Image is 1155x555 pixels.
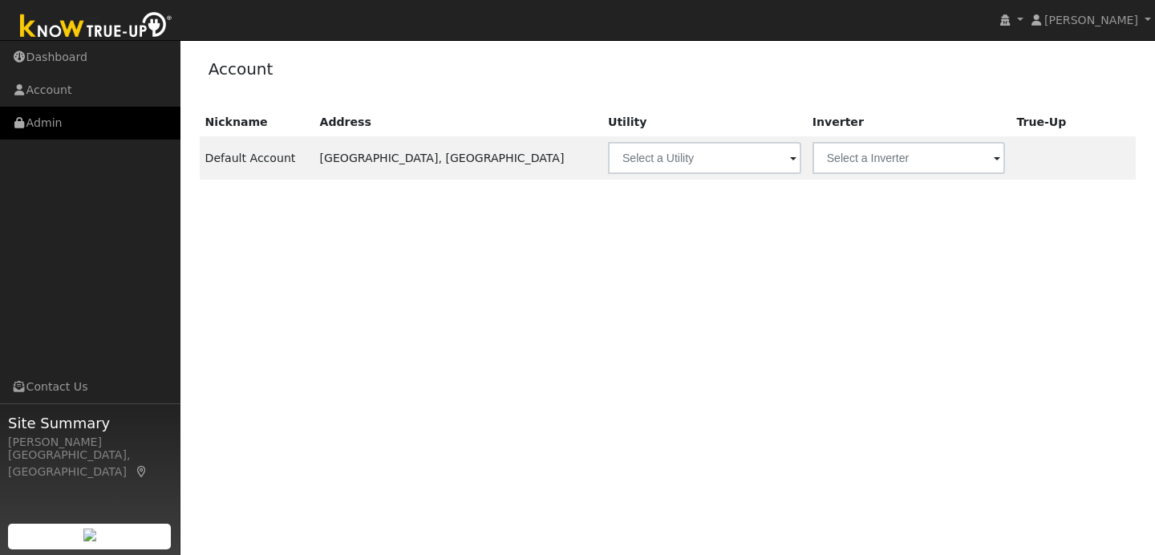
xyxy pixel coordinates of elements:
[83,529,96,541] img: retrieve
[813,114,1006,131] div: Inverter
[813,142,1006,174] input: Select a Inverter
[1016,114,1074,131] div: True-Up
[8,434,172,451] div: [PERSON_NAME]
[205,114,309,131] div: Nickname
[320,114,597,131] div: Address
[608,114,801,131] div: Utility
[200,136,314,180] td: Default Account
[8,412,172,434] span: Site Summary
[12,9,180,45] img: Know True-Up
[1044,14,1138,26] span: [PERSON_NAME]
[314,136,602,180] td: [GEOGRAPHIC_DATA], [GEOGRAPHIC_DATA]
[135,465,149,478] a: Map
[209,59,274,79] a: Account
[608,142,801,174] input: Select a Utility
[8,447,172,480] div: [GEOGRAPHIC_DATA], [GEOGRAPHIC_DATA]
